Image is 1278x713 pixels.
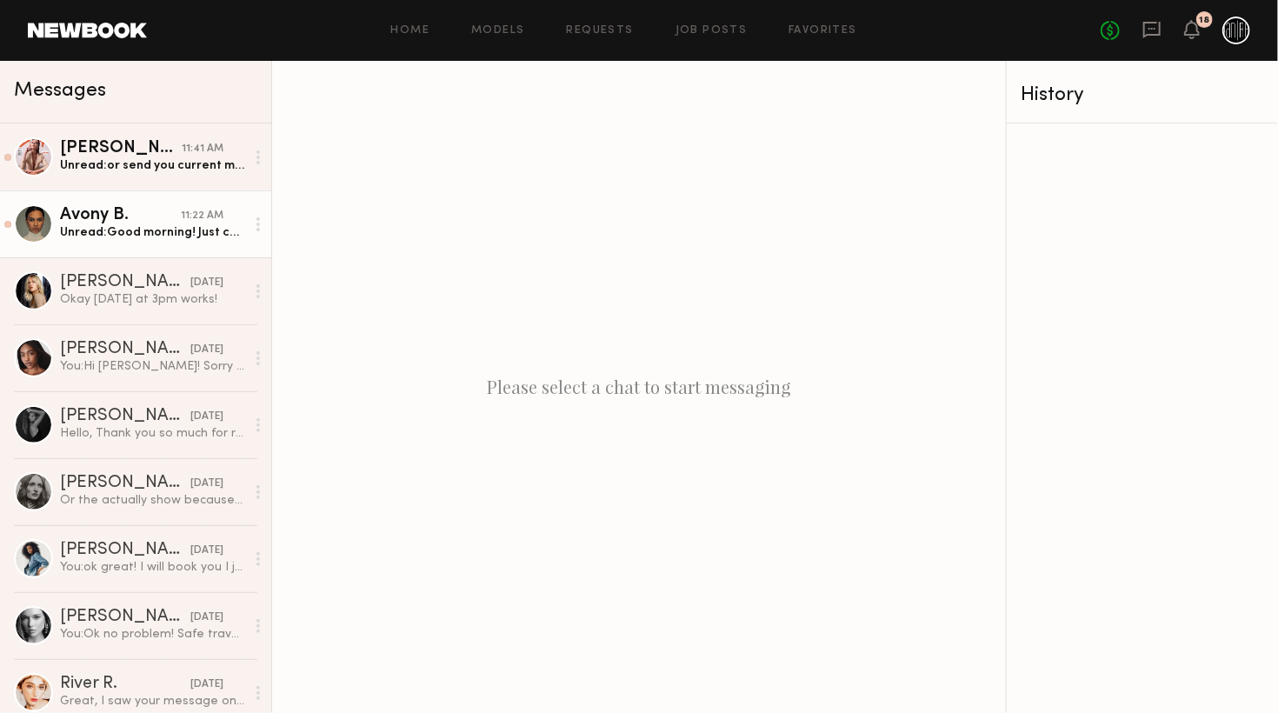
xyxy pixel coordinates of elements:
div: [DATE] [190,476,223,492]
a: Favorites [789,25,857,37]
a: Models [471,25,524,37]
div: [DATE] [190,342,223,358]
div: [DATE] [190,543,223,559]
span: Messages [14,81,106,101]
a: Job Posts [676,25,748,37]
div: Avony B. [60,207,181,224]
div: Great, I saw your message on Instagram too. See you [DATE]! [60,693,245,710]
div: [PERSON_NAME] [60,408,190,425]
div: 11:41 AM [182,141,223,157]
div: Please select a chat to start messaging [272,61,1006,713]
div: You: ok great! I will book you I just can't send address or phone number in the messages. Can't w... [60,559,245,576]
a: Home [391,25,430,37]
div: [PERSON_NAME] [60,140,182,157]
div: Okay [DATE] at 3pm works! [60,291,245,308]
div: [PERSON_NAME] [60,542,190,559]
a: Requests [567,25,634,37]
div: Unread: Good morning! Just checking in since I have a few options for those days as well, I wante... [60,224,245,241]
div: 18 [1200,16,1210,25]
div: [PERSON_NAME] [60,274,190,291]
div: Or the actually show because I wouldn’t be able to get there until 4 [60,492,245,509]
div: History [1021,85,1264,105]
div: [PERSON_NAME] [60,609,190,626]
div: [DATE] [190,409,223,425]
div: [DATE] [190,275,223,291]
div: Unread: or send you current measurements?! [60,157,245,174]
div: [DATE] [190,676,223,693]
div: [DATE] [190,610,223,626]
div: [PERSON_NAME] [60,475,190,492]
div: River R. [60,676,190,693]
div: Hello, Thank you so much for reaching out. I’m truly honored to be considered! Unfortunately, I’v... [60,425,245,442]
div: You: Hi [PERSON_NAME]! Sorry for the late reply can you stop by [DATE]? [60,358,245,375]
div: [PERSON_NAME] [60,341,190,358]
div: You: Ok no problem! Safe travels! [60,626,245,643]
div: 11:22 AM [181,208,223,224]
